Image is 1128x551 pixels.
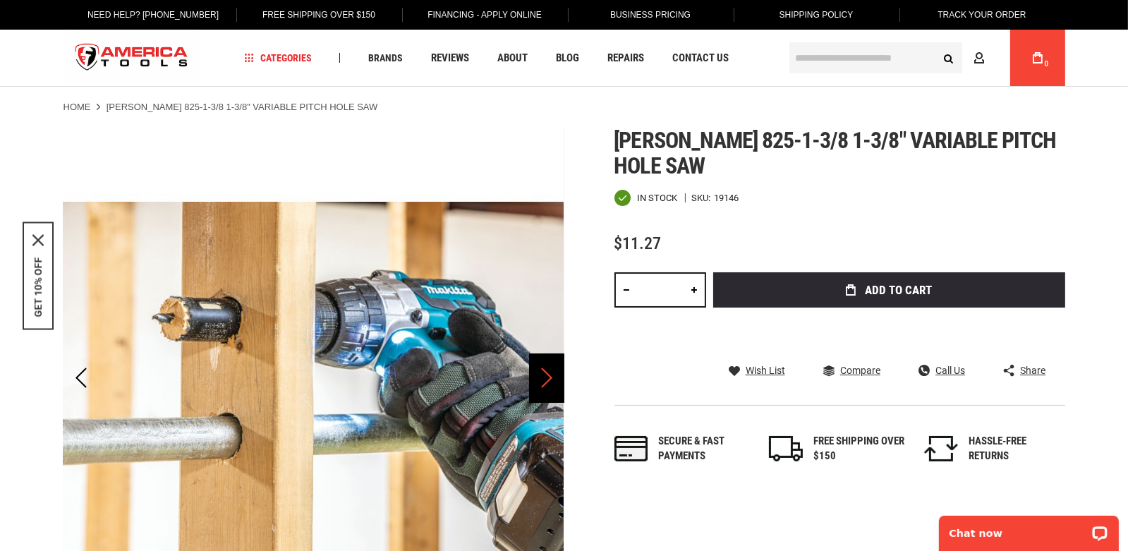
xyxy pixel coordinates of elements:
button: Search [935,44,962,71]
span: $11.27 [614,234,662,253]
div: HASSLE-FREE RETURNS [969,434,1060,464]
span: Call Us [935,365,965,375]
a: Compare [823,364,880,377]
img: shipping [769,436,803,461]
span: [PERSON_NAME] 825-1-3/8 1-3/8" variable pitch hole saw [614,127,1057,179]
span: Repairs [607,53,644,63]
span: Share [1020,365,1045,375]
span: Blog [556,53,579,63]
a: Home [63,101,91,114]
span: In stock [638,193,678,202]
span: 0 [1045,60,1049,68]
a: Reviews [425,49,475,68]
span: About [497,53,528,63]
a: Wish List [729,364,785,377]
a: Repairs [601,49,650,68]
a: store logo [63,32,200,85]
strong: [PERSON_NAME] 825-1-3/8 1-3/8" VARIABLE PITCH HOLE SAW [107,102,378,112]
a: Contact Us [666,49,735,68]
span: Shipping Policy [780,10,854,20]
strong: SKU [692,193,715,202]
button: GET 10% OFF [32,257,44,317]
div: Secure & fast payments [659,434,751,464]
iframe: LiveChat chat widget [930,507,1128,551]
span: Categories [244,53,312,63]
a: About [491,49,534,68]
img: America Tools [63,32,200,85]
img: payments [614,436,648,461]
button: Close [32,234,44,246]
span: Compare [840,365,880,375]
a: Call Us [918,364,965,377]
a: Blog [550,49,586,68]
iframe: Secure express checkout frame [710,312,1068,353]
svg: close icon [32,234,44,246]
button: Add to Cart [713,272,1065,308]
a: 0 [1024,30,1051,86]
div: Availability [614,189,678,207]
span: Wish List [746,365,785,375]
a: Categories [238,49,318,68]
div: FREE SHIPPING OVER $150 [813,434,905,464]
span: Reviews [431,53,469,63]
span: Brands [368,53,403,63]
span: Add to Cart [865,284,932,296]
div: 19146 [715,193,739,202]
img: returns [924,436,958,461]
span: Contact Us [672,53,729,63]
a: Brands [362,49,409,68]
